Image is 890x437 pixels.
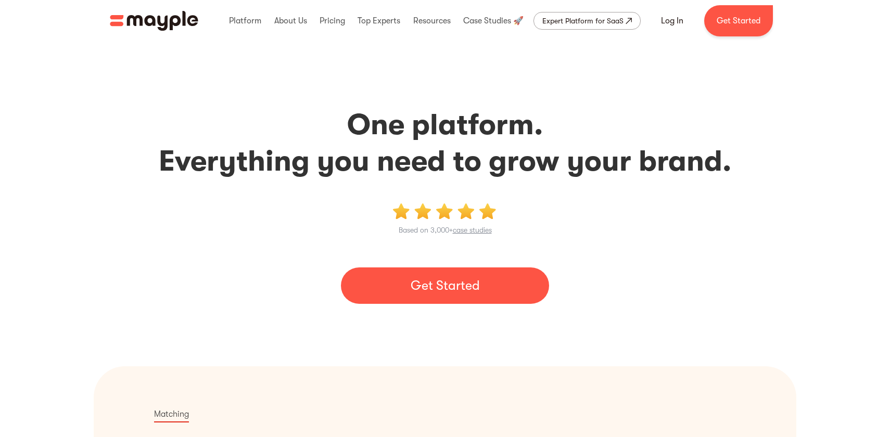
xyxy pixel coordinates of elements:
div: Pricing [317,4,348,37]
a: Get Started [704,5,773,36]
div: About Us [272,4,310,37]
a: Expert Platform for SaaS [533,12,641,30]
a: Get Started [341,267,549,304]
img: Mayple logo [110,11,198,31]
a: case studies [453,226,492,234]
a: Log In [649,8,696,33]
h2: One platform. Everything you need to grow your brand. [96,107,794,179]
div: Resources [411,4,453,37]
div: Platform [226,4,264,37]
div: Top Experts [355,4,403,37]
a: home [110,11,198,31]
div: Expert Platform for SaaS [542,15,624,27]
p: Based on 3,000+ [399,224,492,236]
p: Matching [154,408,189,422]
